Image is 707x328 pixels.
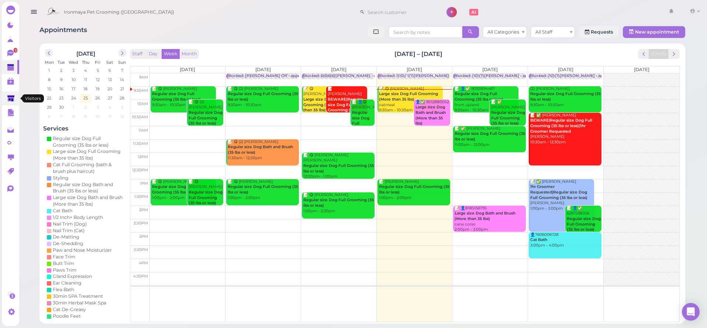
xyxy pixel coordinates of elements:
[72,104,75,111] span: 1
[530,91,601,102] b: Regular size Dog Full Grooming (35 lbs or less)
[120,104,124,111] span: 5
[45,60,54,65] span: Mon
[53,300,106,306] div: 30min Herbal Mask Spa
[14,48,17,53] span: 3
[454,73,548,79] div: Blocked: (10)(7)[PERSON_NAME] • appointment
[558,67,573,72] span: [DATE]
[53,135,124,149] div: Regular size Dog Full Grooming (35 lbs or less)
[83,67,87,74] span: 4
[106,60,113,65] span: Sat
[139,75,148,80] span: 9am
[668,49,680,59] button: next
[43,125,128,132] h4: Services
[53,207,72,214] div: Cat Bath
[140,181,148,186] span: 1pm
[107,86,113,92] span: 20
[331,67,346,72] span: [DATE]
[530,179,594,212] div: 📝 ✅ [PERSON_NAME] [PERSON_NAME] 1:00pm - 3:00pm
[303,192,375,214] div: 📝 😋 [PERSON_NAME] 1:30pm - 2:30pm
[83,95,89,101] span: 25
[530,86,601,108] div: (2) [PERSON_NAME] 9:30am - 10:30am
[59,86,64,92] span: 16
[138,154,148,159] span: 12pm
[59,113,63,120] span: 7
[58,104,65,111] span: 30
[70,95,77,101] span: 24
[152,179,216,201] div: 📝 😋 [PERSON_NAME] 1:00pm - 2:00pm
[454,206,526,233] div: 📝 👤8185156795 cane corso 2:00pm - 3:00pm
[22,94,44,102] div: Visitors
[535,29,552,35] span: All Staff
[227,139,299,161] div: 📝 😋 (2) [PERSON_NAME] 11:30am - 12:30pm
[120,86,125,92] span: 21
[53,280,82,286] div: Ear Cleaning
[188,179,223,212] div: 📝 😋 [PERSON_NAME] 1:00pm - 2:00pm
[84,104,87,111] span: 2
[454,86,518,113] div: 📝 👤✅ 9092894467 from upland 9:30am - 10:30am
[530,118,592,133] b: BEWARE|Regular size Dog Full Grooming (35 lbs or less)|1hr Groomer Requested
[53,221,87,227] div: Nail Trim (Dog)
[134,247,148,252] span: 3:30pm
[682,303,700,321] div: Open Intercom Messenger
[530,113,601,145] div: 📝 ✅ [PERSON_NAME] [PERSON_NAME] 10:30am - 12:30pm
[53,240,83,247] div: De-Shedding
[96,67,100,74] span: 5
[58,95,64,101] span: 23
[635,29,679,35] span: New appointment
[379,179,450,201] div: 📝 [PERSON_NAME] 1:00pm - 2:00pm
[482,67,498,72] span: [DATE]
[649,49,669,59] button: [DATE]
[2,46,19,60] a: 3
[95,60,100,65] span: Fri
[72,67,75,74] span: 3
[83,86,88,92] span: 18
[415,100,450,137] div: 👤✅ 9512880052 10:00am - 11:00am
[46,86,52,92] span: 15
[455,91,503,102] b: Regular size Dog Full Grooming (35 lbs or less)
[96,104,100,111] span: 3
[152,86,216,108] div: 📝 😋 [PERSON_NAME] 9:30am - 10:30am
[71,86,76,92] span: 17
[255,67,271,72] span: [DATE]
[407,67,422,72] span: [DATE]
[188,100,223,137] div: 📝 😋 (2) [PERSON_NAME] 10:00am - 11:00am
[162,49,180,59] button: Week
[119,95,125,101] span: 28
[53,267,76,273] div: Paws Trim
[134,221,148,226] span: 2:30pm
[189,110,223,126] b: Regular size Dog Full Grooming (35 lbs or less)
[48,67,51,74] span: 1
[53,247,112,254] div: Paw and Nose Moisturizer
[133,141,148,146] span: 11:30am
[45,49,53,57] button: prev
[53,161,124,175] div: Cat Full Grooming (bath & brush plus haircut)
[53,286,74,293] div: Flea Bath
[566,206,601,244] div: 📝 👤✅ 6267598356 Yelper 2:00pm - 3:00pm
[46,104,52,111] span: 29
[71,76,76,83] span: 10
[69,60,78,65] span: Wed
[53,313,81,320] div: Poodle Feet
[139,261,148,265] span: 4pm
[64,2,174,22] span: Ironmaya Pet Grooming ([GEOGRAPHIC_DATA])
[95,86,100,92] span: 19
[530,232,601,248] div: 👤7606006728 3:00pm - 4:00pm
[108,104,112,111] span: 4
[94,95,101,101] span: 26
[59,67,63,74] span: 2
[83,76,88,83] span: 11
[455,131,525,142] b: Regular size Dog Full Grooming (35 lbs or less)
[327,86,367,135] div: 📝 [PERSON_NAME] new schnauzer [PERSON_NAME] 9:30am - 10:30am
[179,49,199,59] button: Month
[139,207,148,212] span: 2pm
[72,113,76,120] span: 8
[303,163,374,174] b: Regular size Dog Full Grooming (35 lbs or less)
[228,91,298,102] b: Regular size Dog Full Grooming (35 lbs or less)
[415,105,446,126] b: Large size Dog Bath and Brush (More than 35 lbs)
[53,293,103,300] div: 30min SPA Treatment
[53,148,124,161] div: Large size Dog Full Grooming (More than 35 lbs)
[119,76,125,83] span: 14
[53,227,85,234] div: Nail Trim (Cat)
[303,198,374,208] b: Regular size Dog Full Grooming (35 lbs or less)
[53,260,74,267] div: Butt Trim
